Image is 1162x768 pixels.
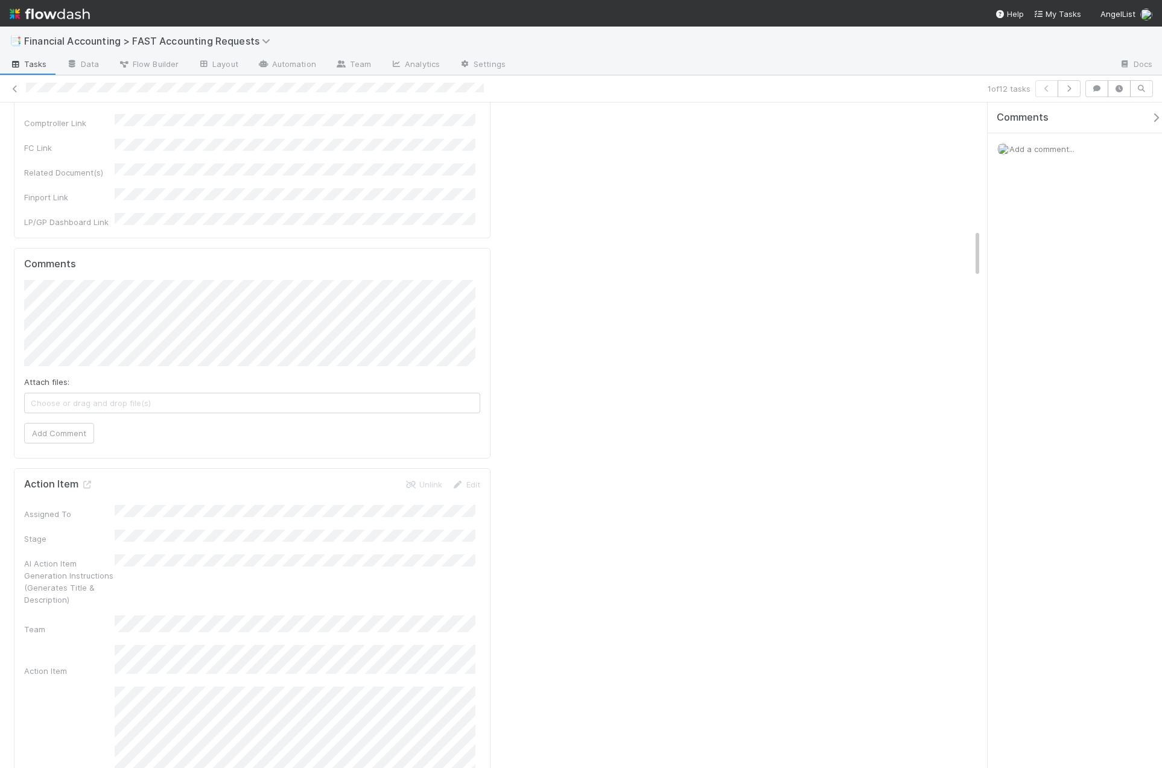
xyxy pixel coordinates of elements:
[381,56,449,75] a: Analytics
[10,36,22,46] span: 📑
[24,258,480,270] h5: Comments
[24,665,115,677] div: Action Item
[25,393,480,413] span: Choose or drag and drop file(s)
[57,56,109,75] a: Data
[109,56,188,75] a: Flow Builder
[10,58,47,70] span: Tasks
[326,56,381,75] a: Team
[1110,56,1162,75] a: Docs
[24,191,115,203] div: Finport Link
[1140,8,1152,21] img: avatar_c0d2ec3f-77e2-40ea-8107-ee7bdb5edede.png
[24,623,115,635] div: Team
[988,83,1030,95] span: 1 of 12 tasks
[24,376,69,388] label: Attach files:
[188,56,248,75] a: Layout
[118,58,179,70] span: Flow Builder
[997,143,1009,155] img: avatar_c0d2ec3f-77e2-40ea-8107-ee7bdb5edede.png
[997,112,1049,124] span: Comments
[24,117,115,129] div: Comptroller Link
[24,35,276,47] span: Financial Accounting > FAST Accounting Requests
[1033,8,1081,20] a: My Tasks
[10,4,90,24] img: logo-inverted-e16ddd16eac7371096b0.svg
[24,557,115,606] div: AI Action Item Generation Instructions (Generates Title & Description)
[24,216,115,228] div: LP/GP Dashboard Link
[24,478,93,490] h5: Action Item
[452,480,480,489] a: Edit
[24,423,94,443] button: Add Comment
[1100,9,1135,19] span: AngelList
[24,533,115,545] div: Stage
[405,480,442,489] a: Unlink
[1033,9,1081,19] span: My Tasks
[24,167,115,179] div: Related Document(s)
[995,8,1024,20] div: Help
[24,508,115,520] div: Assigned To
[24,142,115,154] div: FC Link
[449,56,515,75] a: Settings
[1009,144,1075,154] span: Add a comment...
[248,56,326,75] a: Automation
